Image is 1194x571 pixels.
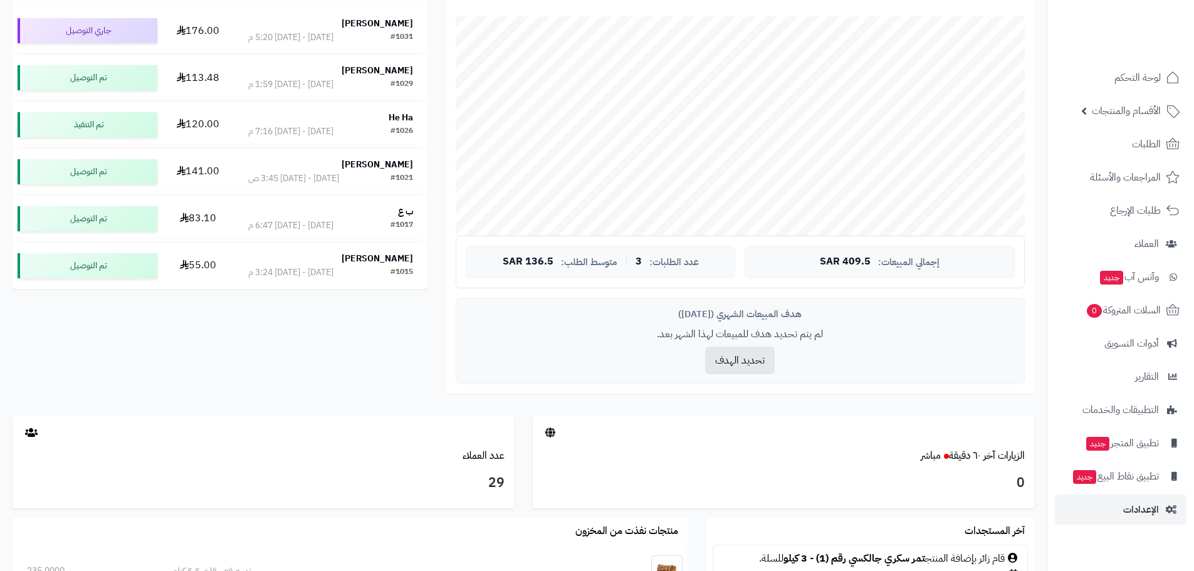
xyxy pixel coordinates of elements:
a: عدد العملاء [463,448,505,463]
div: #1021 [390,172,413,185]
div: قام زائر بإضافة المنتج للسلة. [720,552,1021,566]
div: تم التوصيل [18,206,157,231]
a: التطبيقات والخدمات [1055,395,1186,425]
a: تمر سكري جالكسي رقم (1) - 3 كيلو [783,551,925,566]
span: 409.5 SAR [820,256,871,268]
a: وآتس آبجديد [1055,262,1186,292]
div: هدف المبيعات الشهري ([DATE]) [466,308,1015,321]
a: التقارير [1055,362,1186,392]
div: [DATE] - [DATE] 1:59 م [248,78,333,91]
strong: [PERSON_NAME] [342,252,413,265]
td: 83.10 [162,196,234,242]
div: تم التوصيل [18,65,157,90]
div: تم التنفيذ [18,112,157,137]
span: تطبيق المتجر [1085,434,1159,452]
h3: آخر المستجدات [965,526,1025,537]
div: [DATE] - [DATE] 3:24 م [248,266,333,279]
a: أدوات التسويق [1055,328,1186,359]
span: الإعدادات [1123,501,1159,518]
div: جاري التوصيل [18,18,157,43]
div: #1031 [390,31,413,44]
span: جديد [1100,271,1123,285]
td: 55.00 [162,243,234,289]
strong: He Ha [389,111,413,124]
a: طلبات الإرجاع [1055,196,1186,226]
span: 3 [636,256,642,268]
a: المراجعات والأسئلة [1055,162,1186,192]
p: لم يتم تحديد هدف للمبيعات لهذا الشهر بعد. [466,327,1015,342]
a: تطبيق نقاط البيعجديد [1055,461,1186,491]
span: إجمالي المبيعات: [878,257,940,268]
div: تم التوصيل [18,253,157,278]
a: الطلبات [1055,129,1186,159]
span: تطبيق نقاط البيع [1072,468,1159,485]
strong: [PERSON_NAME] [342,64,413,77]
span: لوحة التحكم [1114,69,1161,86]
span: التقارير [1135,368,1159,385]
td: 176.00 [162,8,234,54]
div: #1029 [390,78,413,91]
span: العملاء [1134,235,1159,253]
div: #1015 [390,266,413,279]
a: لوحة التحكم [1055,63,1186,93]
div: [DATE] - [DATE] 6:47 م [248,219,333,232]
span: جديد [1073,470,1096,484]
div: #1026 [390,125,413,138]
button: تحديد الهدف [705,347,775,374]
td: 113.48 [162,55,234,101]
div: تم التوصيل [18,159,157,184]
td: 141.00 [162,149,234,195]
div: [DATE] - [DATE] 7:16 م [248,125,333,138]
small: مباشر [921,448,941,463]
strong: ب ع [398,205,413,218]
span: وآتس آب [1099,268,1159,286]
td: 120.00 [162,102,234,148]
span: التطبيقات والخدمات [1082,401,1159,419]
a: الزيارات آخر ٦٠ دقيقةمباشر [921,448,1025,463]
strong: [PERSON_NAME] [342,17,413,30]
a: الإعدادات [1055,495,1186,525]
span: السلات المتروكة [1086,301,1161,319]
strong: [PERSON_NAME] [342,158,413,171]
span: طلبات الإرجاع [1110,202,1161,219]
div: #1017 [390,219,413,232]
a: العملاء [1055,229,1186,259]
span: متوسط الطلب: [561,257,617,268]
h3: 29 [22,473,505,494]
div: [DATE] - [DATE] 3:45 ص [248,172,339,185]
span: المراجعات والأسئلة [1090,169,1161,186]
span: جديد [1086,437,1109,451]
a: السلات المتروكة0 [1055,295,1186,325]
span: الطلبات [1132,135,1161,153]
span: 136.5 SAR [503,256,553,268]
span: | [625,257,628,266]
span: الأقسام والمنتجات [1092,102,1161,120]
h3: 0 [542,473,1025,494]
h3: منتجات نفذت من المخزون [575,526,678,537]
span: عدد الطلبات: [649,257,699,268]
a: تطبيق المتجرجديد [1055,428,1186,458]
div: [DATE] - [DATE] 5:20 م [248,31,333,44]
span: أدوات التسويق [1104,335,1159,352]
span: 0 [1087,304,1102,318]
